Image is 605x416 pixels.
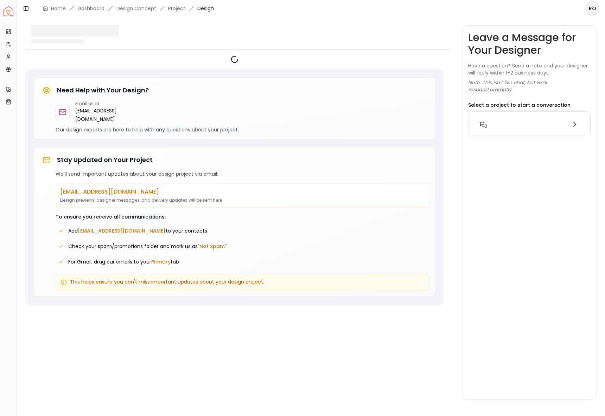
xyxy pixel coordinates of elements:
span: "Not Spam" [198,243,227,250]
a: Home [51,5,66,12]
span: Design [197,5,214,12]
nav: breadcrumb [43,5,214,12]
p: Our design experts are here to help with any questions about your project. [56,126,429,133]
span: This helps ensure you don't miss important updates about your design project. [70,278,264,285]
span: Check your spam/promotions folder and mark us as [68,243,227,250]
p: Email us at [75,101,141,106]
button: RO [585,1,599,15]
span: Primary [151,258,171,265]
img: Spacejoy Logo [4,6,13,16]
p: To ensure you receive all communications: [56,213,429,220]
span: For Gmail, drag our emails to your tab [68,258,179,265]
p: Note: This isn’t live chat, but we’ll respond promptly. [468,79,591,93]
p: Design previews, designer messages, and delivery updates will be sent here [60,197,425,203]
p: Select a project to start a conversation [468,102,571,109]
span: RO [586,2,599,15]
a: Dashboard [78,5,104,12]
h5: Stay Updated on Your Project [57,155,153,165]
a: Project [168,5,185,12]
span: Add to your contacts [68,227,207,234]
p: [EMAIL_ADDRESS][DOMAIN_NAME] [60,188,425,196]
span: [EMAIL_ADDRESS][DOMAIN_NAME] [78,227,166,234]
a: [EMAIL_ADDRESS][DOMAIN_NAME] [75,106,141,123]
p: Have a question? Send a note and your designer will reply within 1–2 business days. [468,62,591,76]
li: Design Concept [116,5,156,12]
a: Spacejoy [4,6,13,16]
h3: Leave a Message for Your Designer [468,31,591,57]
h5: Need Help with Your Design? [57,85,149,95]
p: We'll send important updates about your design project via email: [56,170,429,177]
